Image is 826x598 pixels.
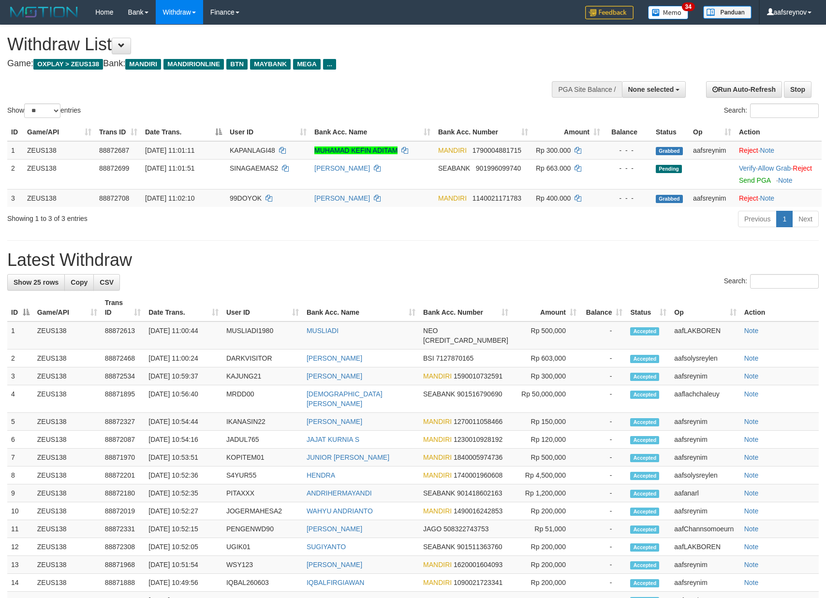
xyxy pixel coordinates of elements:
span: MANDIRI [438,146,467,154]
span: Grabbed [656,195,683,203]
td: MRDD00 [222,385,303,413]
th: Op: activate to sort column ascending [670,294,740,321]
span: OXPLAY > ZEUS138 [33,59,103,70]
span: Accepted [630,436,659,444]
th: Amount: activate to sort column ascending [532,123,604,141]
span: SEABANK [438,164,470,172]
td: 3 [7,367,33,385]
a: JUNIOR [PERSON_NAME] [307,453,389,461]
span: None selected [628,86,674,93]
h1: Withdraw List [7,35,541,54]
td: Rp 200,000 [512,574,580,592]
td: [DATE] 10:52:27 [145,502,222,520]
td: MUSLIADI1980 [222,321,303,350]
td: - [580,538,627,556]
td: 88871970 [101,449,145,467]
td: 6 [7,431,33,449]
td: Rp 500,000 [512,449,580,467]
td: 1 [7,321,33,350]
span: MANDIRI [423,579,452,586]
th: Status: activate to sort column ascending [626,294,670,321]
a: HENDRA [307,471,335,479]
th: Balance [604,123,652,141]
td: Rp 150,000 [512,413,580,431]
td: · · [735,159,822,189]
td: - [580,484,627,502]
td: 5 [7,413,33,431]
span: NEO [423,327,438,335]
span: MANDIRI [438,194,467,202]
span: Copy 7127870165 to clipboard [436,354,474,362]
td: ZEUS138 [33,350,101,367]
td: - [580,321,627,350]
label: Search: [724,274,819,289]
a: Note [744,390,759,398]
td: WSY123 [222,556,303,574]
td: JOGERMAHESA2 [222,502,303,520]
span: MEGA [293,59,321,70]
td: 88872331 [101,520,145,538]
th: User ID: activate to sort column ascending [222,294,303,321]
span: Copy 901511363760 to clipboard [457,543,502,551]
span: Accepted [630,327,659,335]
a: 1 [776,211,793,227]
td: 4 [7,385,33,413]
img: MOTION_logo.png [7,5,81,19]
span: 99DOYOK [230,194,262,202]
a: Note [744,436,759,443]
span: Show 25 rows [14,278,59,286]
td: ZEUS138 [33,413,101,431]
th: Action [740,294,819,321]
td: KAJUNG21 [222,367,303,385]
td: JADUL765 [222,431,303,449]
span: Accepted [630,373,659,381]
td: [DATE] 10:49:56 [145,574,222,592]
th: Balance: activate to sort column ascending [580,294,627,321]
td: [DATE] 10:54:44 [145,413,222,431]
td: 88872087 [101,431,145,449]
span: Copy 1270011058466 to clipboard [454,418,502,425]
td: [DATE] 11:00:44 [145,321,222,350]
td: ZEUS138 [33,385,101,413]
td: ZEUS138 [33,467,101,484]
td: ZEUS138 [33,502,101,520]
td: - [580,431,627,449]
a: Note [744,453,759,461]
th: ID [7,123,23,141]
a: SUGIYANTO [307,543,346,551]
td: KOPITEM01 [222,449,303,467]
th: Action [735,123,822,141]
a: Note [744,507,759,515]
td: ZEUS138 [33,431,101,449]
td: [DATE] 10:52:36 [145,467,222,484]
td: aafsreynim [670,449,740,467]
th: Date Trans.: activate to sort column ascending [145,294,222,321]
span: Accepted [630,525,659,534]
a: CSV [93,274,120,291]
span: Copy 1090021723341 to clipboard [454,579,502,586]
td: 14 [7,574,33,592]
img: panduan.png [703,6,752,19]
label: Search: [724,103,819,118]
span: SEABANK [423,543,455,551]
div: - - - [608,146,648,155]
span: Copy 508322743753 to clipboard [443,525,488,533]
td: Rp 300,000 [512,367,580,385]
a: [PERSON_NAME] [307,525,362,533]
a: MUSLIADI [307,327,339,335]
span: Accepted [630,543,659,552]
span: Accepted [630,418,659,426]
span: Copy 1140021171783 to clipboard [472,194,521,202]
td: ZEUS138 [33,574,101,592]
span: Rp 300.000 [536,146,571,154]
td: 8 [7,467,33,484]
span: Pending [656,165,682,173]
td: 2 [7,350,33,367]
span: MANDIRI [423,453,452,461]
td: [DATE] 11:00:24 [145,350,222,367]
th: Trans ID: activate to sort column ascending [101,294,145,321]
span: MANDIRI [423,507,452,515]
a: IQBALFIRGIAWAN [307,579,365,586]
a: Copy [64,274,94,291]
select: Showentries [24,103,60,118]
